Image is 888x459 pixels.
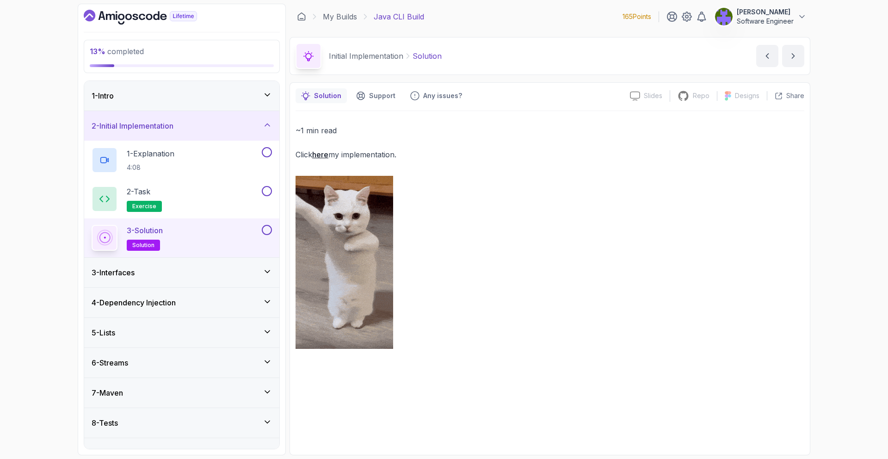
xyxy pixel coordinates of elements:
[127,186,150,197] p: 2 - Task
[92,387,123,398] h3: 7 - Maven
[405,88,468,103] button: Feedback button
[644,91,662,100] p: Slides
[735,91,759,100] p: Designs
[92,447,141,459] h3: 9 - Spring Boot
[296,88,347,103] button: notes button
[296,176,393,349] img: cat
[369,91,395,100] p: Support
[737,17,794,26] p: Software Engineer
[127,163,174,172] p: 4:08
[623,12,651,21] p: 165 Points
[127,225,163,236] p: 3 - Solution
[92,327,115,338] h3: 5 - Lists
[84,378,279,408] button: 7-Maven
[296,148,804,161] p: Click my implementation.
[127,148,174,159] p: 1 - Explanation
[314,91,341,100] p: Solution
[84,10,218,25] a: Dashboard
[786,91,804,100] p: Share
[693,91,709,100] p: Repo
[92,267,135,278] h3: 3 - Interfaces
[132,203,156,210] span: exercise
[767,91,804,100] button: Share
[92,417,118,428] h3: 8 - Tests
[92,297,176,308] h3: 4 - Dependency Injection
[90,47,105,56] span: 13 %
[84,348,279,378] button: 6-Streams
[323,11,357,22] a: My Builds
[92,225,272,251] button: 3-Solutionsolution
[92,90,114,101] h3: 1 - Intro
[737,7,794,17] p: [PERSON_NAME]
[90,47,144,56] span: completed
[312,150,328,159] a: here
[84,288,279,317] button: 4-Dependency Injection
[756,45,778,67] button: previous content
[374,11,424,22] p: Java CLI Build
[92,120,173,131] h3: 2 - Initial Implementation
[329,50,403,62] p: Initial Implementation
[715,7,807,26] button: user profile image[PERSON_NAME]Software Engineer
[92,147,272,173] button: 1-Explanation4:08
[715,8,733,25] img: user profile image
[297,12,306,21] a: Dashboard
[132,242,154,249] span: solution
[423,91,462,100] p: Any issues?
[92,357,128,368] h3: 6 - Streams
[84,258,279,287] button: 3-Interfaces
[84,81,279,111] button: 1-Intro
[413,50,442,62] p: Solution
[84,408,279,438] button: 8-Tests
[84,111,279,141] button: 2-Initial Implementation
[84,318,279,347] button: 5-Lists
[296,124,804,137] p: ~1 min read
[782,45,804,67] button: next content
[351,88,401,103] button: Support button
[92,186,272,212] button: 2-Taskexercise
